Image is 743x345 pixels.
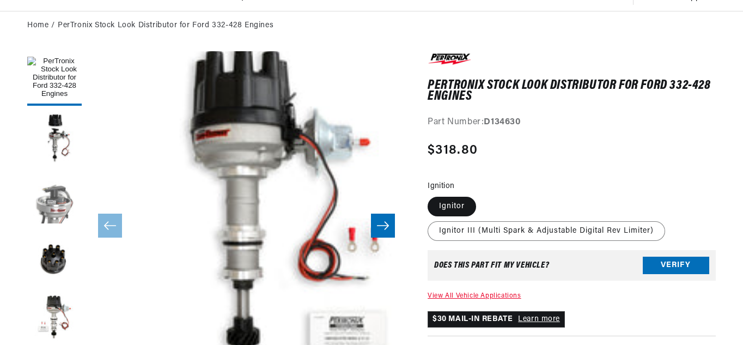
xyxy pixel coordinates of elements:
[643,257,709,274] button: Verify
[371,214,395,238] button: Slide right
[27,51,82,106] button: Load image 1 in gallery view
[27,171,82,226] button: Load image 3 in gallery view
[27,231,82,286] button: Load image 4 in gallery view
[27,20,716,32] nav: breadcrumbs
[484,118,520,126] strong: D134630
[27,111,82,166] button: Load image 2 in gallery view
[518,315,560,323] a: Learn more
[434,261,549,270] div: Does This part fit My vehicle?
[428,116,716,130] div: Part Number:
[428,197,476,216] label: Ignitor
[428,180,455,192] legend: Ignition
[428,311,565,328] p: $30 MAIL-IN REBATE
[428,80,716,102] h1: PerTronix Stock Look Distributor for Ford 332-428 Engines
[58,20,273,32] a: PerTronix Stock Look Distributor for Ford 332-428 Engines
[428,293,521,299] a: View All Vehicle Applications
[428,141,478,160] span: $318.80
[98,214,122,238] button: Slide left
[27,20,48,32] a: Home
[428,221,665,241] label: Ignitor III (Multi Spark & Adjustable Digital Rev Limiter)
